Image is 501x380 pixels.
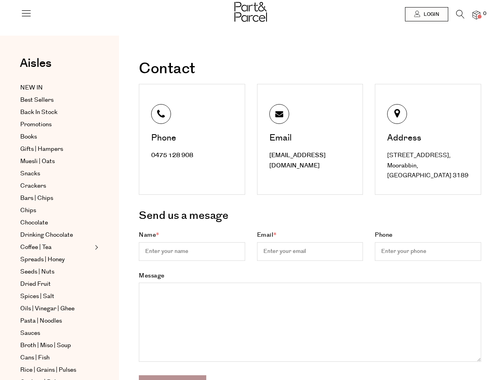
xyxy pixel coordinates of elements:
span: Spices | Salt [20,292,54,301]
span: Bars | Chips [20,194,53,203]
span: Drinking Chocolate [20,230,73,240]
a: Snacks [20,169,92,179]
a: Crackers [20,181,92,191]
div: Address [387,134,471,142]
span: Oils | Vinegar | Ghee [20,304,75,313]
span: Cans | Fish [20,353,50,363]
a: Muesli | Oats [20,157,92,166]
a: Aisles [20,57,52,77]
a: Drinking Chocolate [20,230,92,240]
span: Coffee | Tea [20,243,52,252]
a: Broth | Miso | Soup [20,341,92,350]
a: Chocolate [20,218,92,228]
a: Cans | Fish [20,353,92,363]
span: Sauces [20,329,40,338]
a: Chips [20,206,92,215]
a: Pasta | Noodles [20,316,92,326]
span: Crackers [20,181,46,191]
a: Bars | Chips [20,194,92,203]
a: Dried Fruit [20,279,92,289]
label: Message [139,272,481,365]
a: Spices | Salt [20,292,92,301]
img: Part&Parcel [234,2,267,22]
a: [EMAIL_ADDRESS][DOMAIN_NAME] [269,151,326,170]
span: Broth | Miso | Soup [20,341,71,350]
span: Pasta | Noodles [20,316,62,326]
a: Gifts | Hampers [20,144,92,154]
input: Phone [375,242,481,261]
span: Dried Fruit [20,279,51,289]
button: Expand/Collapse Coffee | Tea [93,243,98,252]
input: Name* [139,242,245,261]
a: Sauces [20,329,92,338]
div: Email [269,134,353,142]
a: Best Sellers [20,95,92,105]
a: 0 [472,11,480,19]
span: Aisles [20,55,52,72]
span: Best Sellers [20,95,54,105]
a: Oils | Vinegar | Ghee [20,304,92,313]
textarea: Message [139,283,481,362]
a: Back In Stock [20,108,92,117]
span: Gifts | Hampers [20,144,63,154]
a: Spreads | Honey [20,255,92,264]
a: Promotions [20,120,92,129]
a: Coffee | Tea [20,243,92,252]
span: Promotions [20,120,52,129]
a: NEW IN [20,83,92,93]
label: Name [139,231,245,261]
h3: Send us a mesage [139,207,481,225]
span: Seeds | Nuts [20,267,54,277]
a: Login [405,7,448,21]
span: Login [422,11,439,18]
span: Rice | Grains | Pulses [20,365,76,375]
span: Spreads | Honey [20,255,65,264]
span: Chocolate [20,218,48,228]
span: Muesli | Oats [20,157,55,166]
div: Phone [151,134,235,142]
a: 0475 128 908 [151,151,193,160]
span: Books [20,132,37,142]
a: Books [20,132,92,142]
span: Snacks [20,169,40,179]
input: Email* [257,242,363,261]
span: Chips [20,206,36,215]
span: Back In Stock [20,108,58,117]
div: [STREET_ADDRESS], Moorabbin, [GEOGRAPHIC_DATA] 3189 [387,150,471,181]
span: 0 [481,10,488,17]
span: NEW IN [20,83,43,93]
label: Email [257,231,363,261]
label: Phone [375,231,481,261]
a: Rice | Grains | Pulses [20,365,92,375]
a: Seeds | Nuts [20,267,92,277]
h1: Contact [139,61,481,76]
